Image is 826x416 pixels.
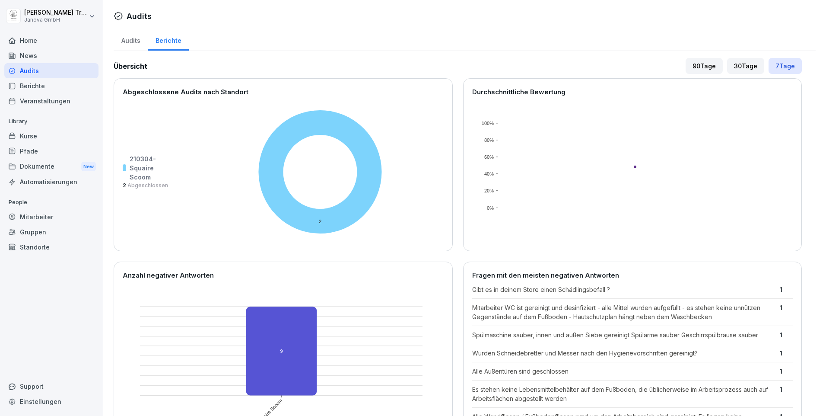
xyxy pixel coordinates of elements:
a: Audits [114,29,148,51]
a: Berichte [4,78,98,93]
p: Spülmaschine sauber, innen und außen Siebe gereinigt Spülarme sauber Geschirrspülbrause sauber [472,330,776,339]
a: News [4,48,98,63]
a: Mitarbeiter [4,209,98,224]
p: 1 [780,303,793,321]
a: Pfade [4,144,98,159]
h1: Audits [127,10,152,22]
p: Alle Außentüren sind geschlossen [472,367,776,376]
text: 60% [484,154,493,160]
h2: Übersicht [114,61,147,71]
a: Home [4,33,98,48]
a: Veranstaltungen [4,93,98,109]
div: 30 Tage [727,58,764,74]
div: Support [4,379,98,394]
p: Gibt es in deinem Store einen Schädlingsbefall ? [472,285,776,294]
a: Gruppen [4,224,98,240]
div: 90 Tage [686,58,723,74]
a: Einstellungen [4,394,98,409]
p: 1 [780,367,793,376]
p: Anzahl negativer Antworten [123,271,444,281]
span: Abgeschlossen [126,182,168,189]
a: Standorte [4,240,98,255]
p: 1 [780,330,793,339]
p: 210304-Squaire Scoom [130,154,168,182]
p: Durchschnittliche Bewertung [472,87,793,97]
p: Library [4,115,98,128]
p: Mitarbeiter WC ist gereinigt und desinfiziert - alle Mittel wurden aufgefüllt - es stehen keine u... [472,303,776,321]
text: 0% [487,205,494,211]
p: 2 [123,182,168,189]
a: Automatisierungen [4,174,98,189]
p: Janova GmbH [24,17,87,23]
a: Audits [4,63,98,78]
div: New [81,162,96,172]
p: People [4,195,98,209]
div: Dokumente [4,159,98,175]
p: 1 [780,285,793,294]
p: Fragen mit den meisten negativen Antworten [472,271,793,281]
p: 1 [780,349,793,358]
a: Berichte [148,29,189,51]
div: 7 Tage [769,58,802,74]
p: Wurden Schneidebretter und Messer nach den Hygienevorschriften gereinigt? [472,349,776,358]
p: Abgeschlossene Audits nach Standort [123,87,444,97]
text: 100% [481,121,493,126]
p: 1 [780,385,793,403]
p: [PERSON_NAME] Trautmann [24,9,87,16]
p: Es stehen keine Lebensmittelbehälter auf dem Fußboden, die üblicherweise im Arbeitsprozess auch a... [472,385,776,403]
a: DokumenteNew [4,159,98,175]
text: 20% [484,188,493,193]
text: 80% [484,138,493,143]
a: Kurse [4,128,98,144]
text: 40% [484,171,493,176]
